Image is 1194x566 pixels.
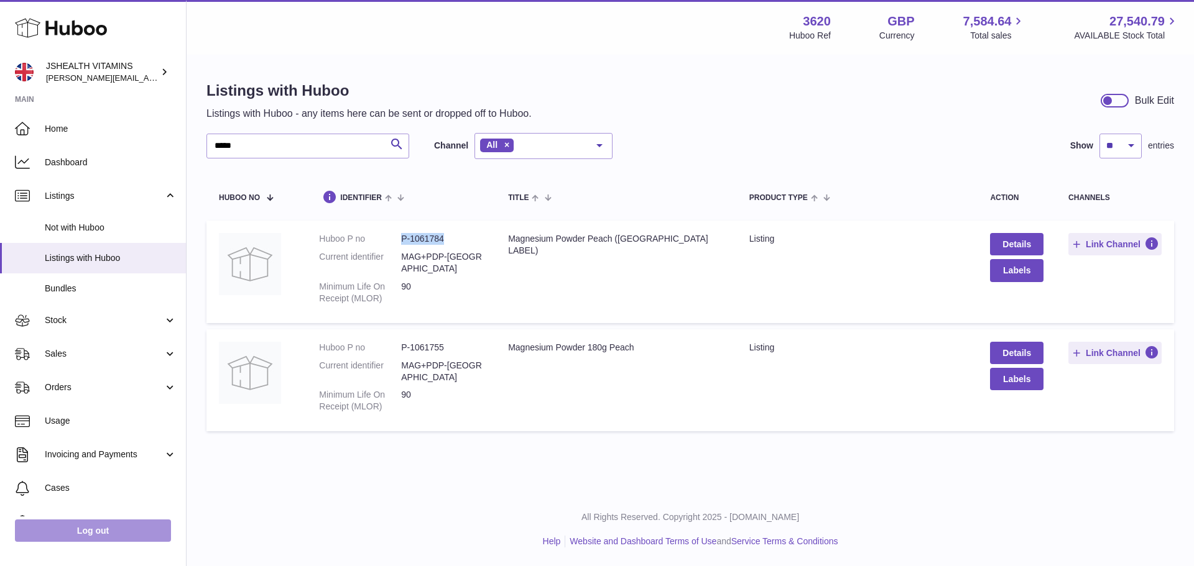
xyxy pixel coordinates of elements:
[319,342,401,354] dt: Huboo P no
[1109,13,1165,30] span: 27,540.79
[319,281,401,304] dt: Minimum Life On Receipt (MLOR)
[565,536,838,547] li: and
[486,140,497,150] span: All
[1135,94,1174,107] div: Bulk Edit
[45,482,177,494] span: Cases
[1148,140,1174,152] span: entries
[319,389,401,413] dt: Minimum Life On Receipt (MLOR)
[1086,347,1141,358] span: Link Channel
[789,30,831,42] div: Huboo Ref
[197,511,1184,523] p: All Rights Reserved. Copyright 2025 - [DOMAIN_NAME]
[1074,30,1179,42] span: AVAILABLE Stock Total
[963,13,1026,42] a: 7,584.64 Total sales
[45,381,164,393] span: Orders
[879,30,915,42] div: Currency
[570,536,716,546] a: Website and Dashboard Terms of Use
[319,251,401,275] dt: Current identifier
[990,368,1044,390] button: Labels
[219,194,260,202] span: Huboo no
[340,194,382,202] span: identifier
[319,233,401,245] dt: Huboo P no
[15,519,171,542] a: Log out
[45,252,177,264] span: Listings with Huboo
[749,233,966,245] div: listing
[401,251,483,275] dd: MAG+PDP-[GEOGRAPHIC_DATA]
[508,233,724,257] div: Magnesium Powder Peach ([GEOGRAPHIC_DATA] LABEL)
[46,73,249,83] span: [PERSON_NAME][EMAIL_ADDRESS][DOMAIN_NAME]
[749,194,808,202] span: Product Type
[1068,342,1162,364] button: Link Channel
[45,123,177,135] span: Home
[45,516,177,527] span: Channels
[990,342,1044,364] a: Details
[45,222,177,234] span: Not with Huboo
[543,536,561,546] a: Help
[401,360,483,383] dd: MAG+PDP-[GEOGRAPHIC_DATA]
[1068,233,1162,255] button: Link Channel
[1074,13,1179,42] a: 27,540.79 AVAILABLE Stock Total
[749,342,966,354] div: listing
[1086,239,1141,250] span: Link Channel
[1068,194,1162,202] div: channels
[803,13,831,30] strong: 3620
[206,107,532,121] p: Listings with Huboo - any items here can be sent or dropped off to Huboo.
[508,342,724,354] div: Magnesium Powder 180g Peach
[46,60,158,84] div: JSHEALTH VITAMINS
[990,233,1044,255] a: Details
[731,536,838,546] a: Service Terms & Conditions
[219,233,281,295] img: Magnesium Powder Peach (USA LABEL)
[1070,140,1093,152] label: Show
[508,194,529,202] span: title
[45,449,164,460] span: Invoicing and Payments
[990,259,1044,281] button: Labels
[887,13,914,30] strong: GBP
[219,342,281,404] img: Magnesium Powder 180g Peach
[963,13,1012,30] span: 7,584.64
[45,283,177,294] span: Bundles
[45,415,177,427] span: Usage
[45,348,164,360] span: Sales
[990,194,1044,202] div: action
[970,30,1025,42] span: Total sales
[401,281,483,304] dd: 90
[206,81,532,101] h1: Listings with Huboo
[434,140,468,152] label: Channel
[45,157,177,168] span: Dashboard
[45,314,164,326] span: Stock
[401,342,483,354] dd: P-1061755
[15,63,34,81] img: francesca@jshealthvitamins.com
[401,233,483,245] dd: P-1061784
[319,360,401,383] dt: Current identifier
[401,389,483,413] dd: 90
[45,190,164,202] span: Listings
